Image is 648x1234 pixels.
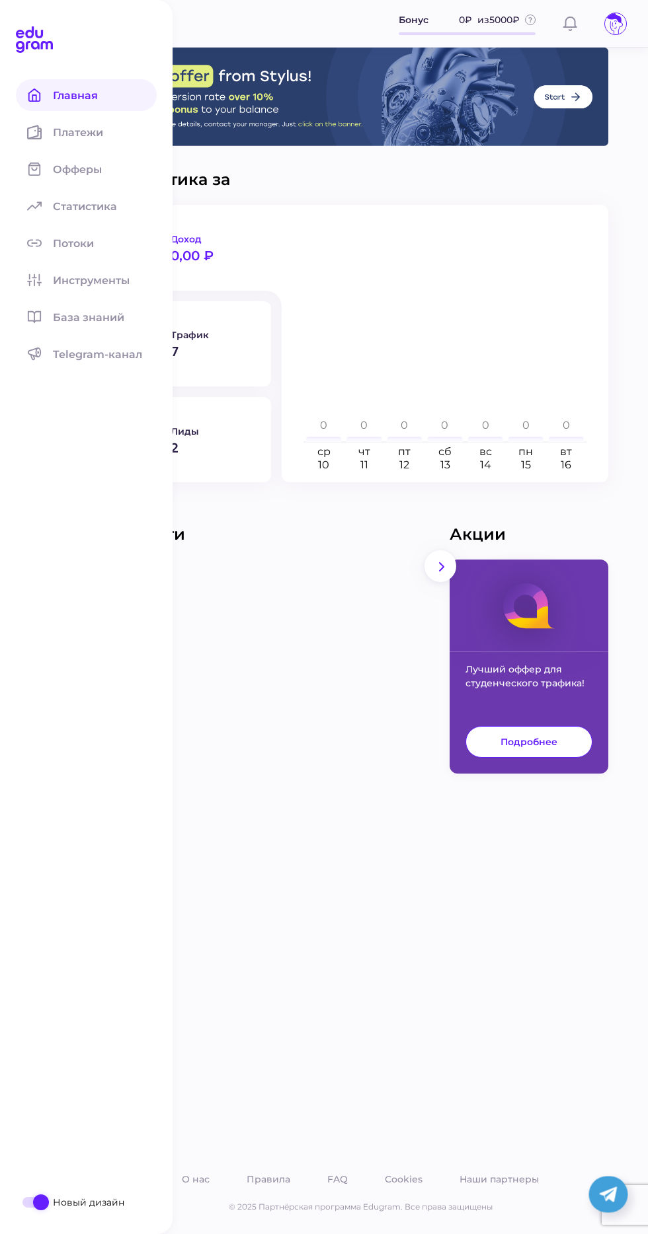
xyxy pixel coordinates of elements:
text: 11 [360,458,368,471]
p: 0,00 ₽ [171,249,255,262]
a: Наши партнеры [457,1171,542,1188]
a: Потоки [16,227,157,259]
text: вс [479,445,492,458]
a: Telegram-канал [16,338,157,370]
tspan: 0 [320,419,327,431]
text: ср [317,445,331,458]
span: Бонус [399,13,428,27]
span: Платежи [53,126,119,139]
a: Cookies [382,1171,425,1188]
text: 10 [318,458,329,471]
p: 2 [171,441,255,454]
tspan: 0 [401,419,408,431]
a: О нас [179,1171,212,1188]
img: Stylus Banner [112,48,608,146]
button: Лиды2 [112,397,271,482]
span: Офферы [53,163,118,176]
a: Статистика [16,190,157,222]
span: Главная [53,89,114,102]
span: Подробнее [501,736,557,748]
button: Доход0,00 ₽ [112,205,271,290]
text: вт [560,445,572,458]
span: Статистика [53,200,133,213]
div: Новости [112,525,450,544]
div: Акции [450,525,608,544]
text: 12 [399,458,409,471]
span: Telegram-канал [53,348,158,361]
a: Офферы [16,153,157,185]
span: Инструменты [53,274,145,287]
button: Трафик7 [112,301,271,386]
p: Лучший оффер для студенческого трафика! [450,652,608,726]
span: 0 ₽ из 5000 ₽ [459,13,520,27]
span: Новый дизайн [53,1196,194,1208]
tspan: 0 [563,419,570,431]
text: чт [358,445,370,458]
a: Главная [16,79,157,111]
text: сб [438,445,452,458]
div: Статистика за [112,170,608,189]
tspan: 0 [360,419,368,431]
a: Правила [244,1171,293,1188]
a: Подробнее [466,726,592,758]
a: FAQ [325,1171,350,1188]
p: 7 [171,345,255,358]
a: Платежи [16,116,157,148]
p: © 2025 Партнёрская программа Edugram. Все права защищены [112,1201,608,1213]
text: 14 [480,458,491,471]
p: Лиды [171,425,255,437]
text: пн [518,445,533,458]
a: Инструменты [16,264,157,296]
span: База знаний [53,311,140,324]
tspan: 0 [441,419,448,431]
span: Потоки [53,237,110,250]
tspan: 0 [482,419,489,431]
tspan: 0 [522,419,530,431]
p: Трафик [171,329,255,341]
a: База знаний [16,301,157,333]
text: 13 [440,458,450,471]
text: 16 [561,458,571,471]
text: пт [398,445,411,458]
text: 15 [521,458,531,471]
p: Доход [171,233,255,245]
